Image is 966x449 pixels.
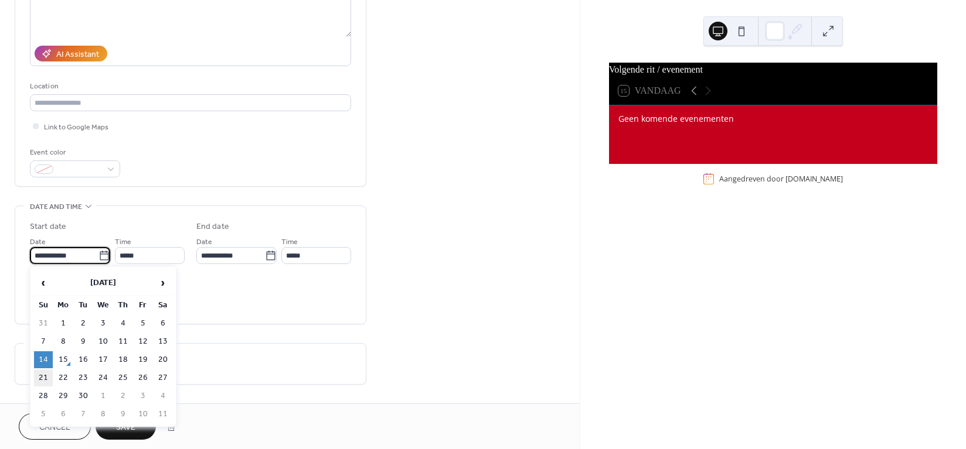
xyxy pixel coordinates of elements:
[94,406,113,423] td: 8
[35,46,107,61] button: AI Assistant
[74,369,93,386] td: 23
[74,315,93,332] td: 2
[94,351,113,368] td: 17
[785,174,843,184] a: [DOMAIN_NAME]
[134,351,152,368] td: 19
[56,49,99,61] div: AI Assistant
[134,406,152,423] td: 10
[30,80,349,92] div: Location
[618,112,928,125] div: Geen komende evenementen
[54,333,73,350] td: 8
[34,388,53,405] td: 28
[114,297,132,314] th: Th
[30,201,82,213] span: Date and time
[154,333,172,350] td: 13
[54,270,152,296] th: [DATE]
[196,221,229,233] div: End date
[74,388,93,405] td: 30
[34,333,53,350] td: 7
[154,406,172,423] td: 11
[34,369,53,386] td: 21
[94,369,113,386] td: 24
[54,297,73,314] th: Mo
[134,333,152,350] td: 12
[54,369,73,386] td: 22
[54,388,73,405] td: 29
[114,333,132,350] td: 11
[54,315,73,332] td: 1
[114,388,132,405] td: 2
[196,236,212,248] span: Date
[94,297,113,314] th: We
[34,315,53,332] td: 31
[94,333,113,350] td: 10
[154,351,172,368] td: 20
[609,63,937,77] div: Volgende rit / evenement
[74,406,93,423] td: 7
[134,297,152,314] th: Fr
[115,236,131,248] span: Time
[94,315,113,332] td: 3
[39,421,70,434] span: Cancel
[74,333,93,350] td: 9
[281,236,298,248] span: Time
[30,146,118,159] div: Event color
[154,271,172,294] span: ›
[719,174,843,184] div: Aangedreven door
[114,315,132,332] td: 4
[35,271,52,294] span: ‹
[114,406,132,423] td: 9
[114,369,132,386] td: 25
[154,315,172,332] td: 6
[30,236,46,248] span: Date
[74,297,93,314] th: Tu
[54,406,73,423] td: 6
[94,388,113,405] td: 1
[30,221,66,233] div: Start date
[74,351,93,368] td: 16
[134,315,152,332] td: 5
[154,369,172,386] td: 27
[19,413,91,440] button: Cancel
[134,388,152,405] td: 3
[34,297,53,314] th: Su
[114,351,132,368] td: 18
[54,351,73,368] td: 15
[34,351,53,368] td: 14
[134,369,152,386] td: 26
[154,297,172,314] th: Sa
[34,406,53,423] td: 5
[116,421,135,434] span: Save
[154,388,172,405] td: 4
[44,121,108,133] span: Link to Google Maps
